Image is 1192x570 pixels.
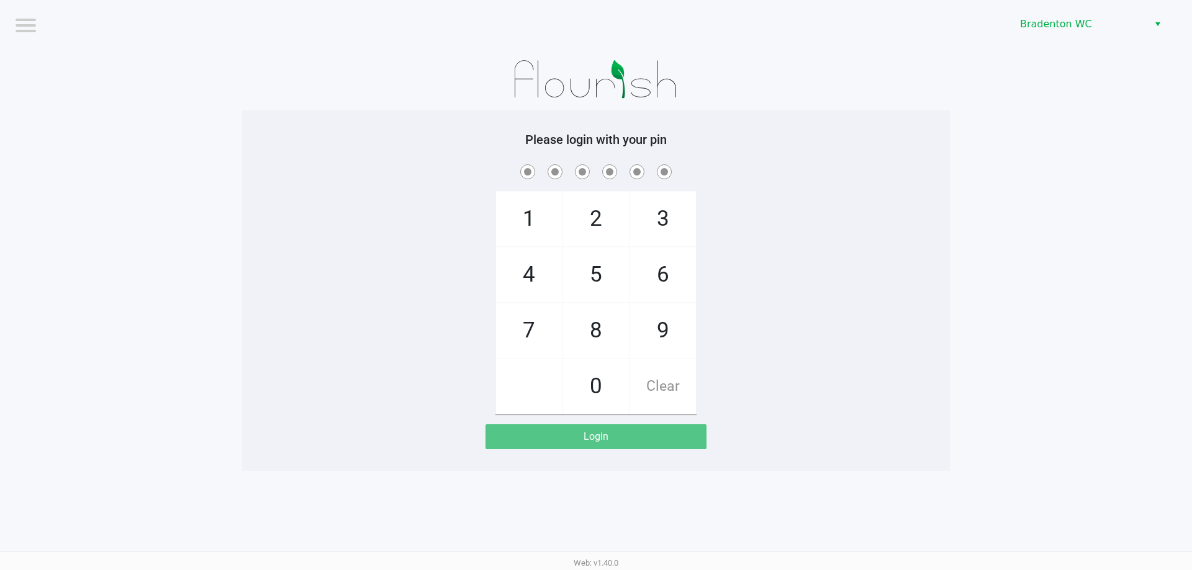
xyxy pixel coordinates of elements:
span: 5 [563,247,629,302]
span: 3 [630,192,696,246]
span: Web: v1.40.0 [574,558,618,568]
span: 8 [563,303,629,358]
span: 2 [563,192,629,246]
span: 6 [630,247,696,302]
span: 4 [496,247,562,302]
span: 0 [563,359,629,414]
h5: Please login with your pin [251,132,941,147]
span: Clear [630,359,696,414]
span: 7 [496,303,562,358]
button: Select [1149,13,1167,35]
span: Bradenton WC [1020,17,1141,32]
span: 9 [630,303,696,358]
span: 1 [496,192,562,246]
